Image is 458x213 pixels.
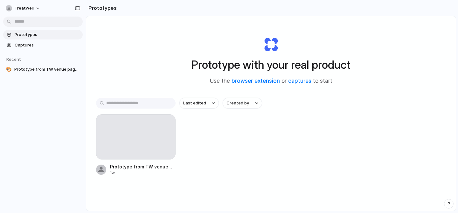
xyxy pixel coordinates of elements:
[110,170,176,176] div: 1w
[3,30,83,39] a: Prototypes
[288,78,311,84] a: captures
[3,65,83,74] a: 🎨Prototype from TW venue page ([GEOGRAPHIC_DATA])
[96,114,176,176] a: Prototype from TW venue page ([GEOGRAPHIC_DATA])1w
[110,163,176,170] span: Prototype from TW venue page ([GEOGRAPHIC_DATA])
[179,98,219,109] button: Last edited
[226,100,249,106] span: Created by
[15,32,80,38] span: Prototypes
[191,56,350,73] h1: Prototype with your real product
[3,3,44,13] button: Treatwell
[232,78,280,84] a: browser extension
[86,4,117,12] h2: Prototypes
[14,66,80,73] span: Prototype from TW venue page ([GEOGRAPHIC_DATA])
[223,98,262,109] button: Created by
[6,66,12,73] div: 🎨
[15,42,80,48] span: Captures
[3,40,83,50] a: Captures
[15,5,34,11] span: Treatwell
[210,77,332,85] span: Use the or to start
[183,100,206,106] span: Last edited
[6,57,21,62] span: Recent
